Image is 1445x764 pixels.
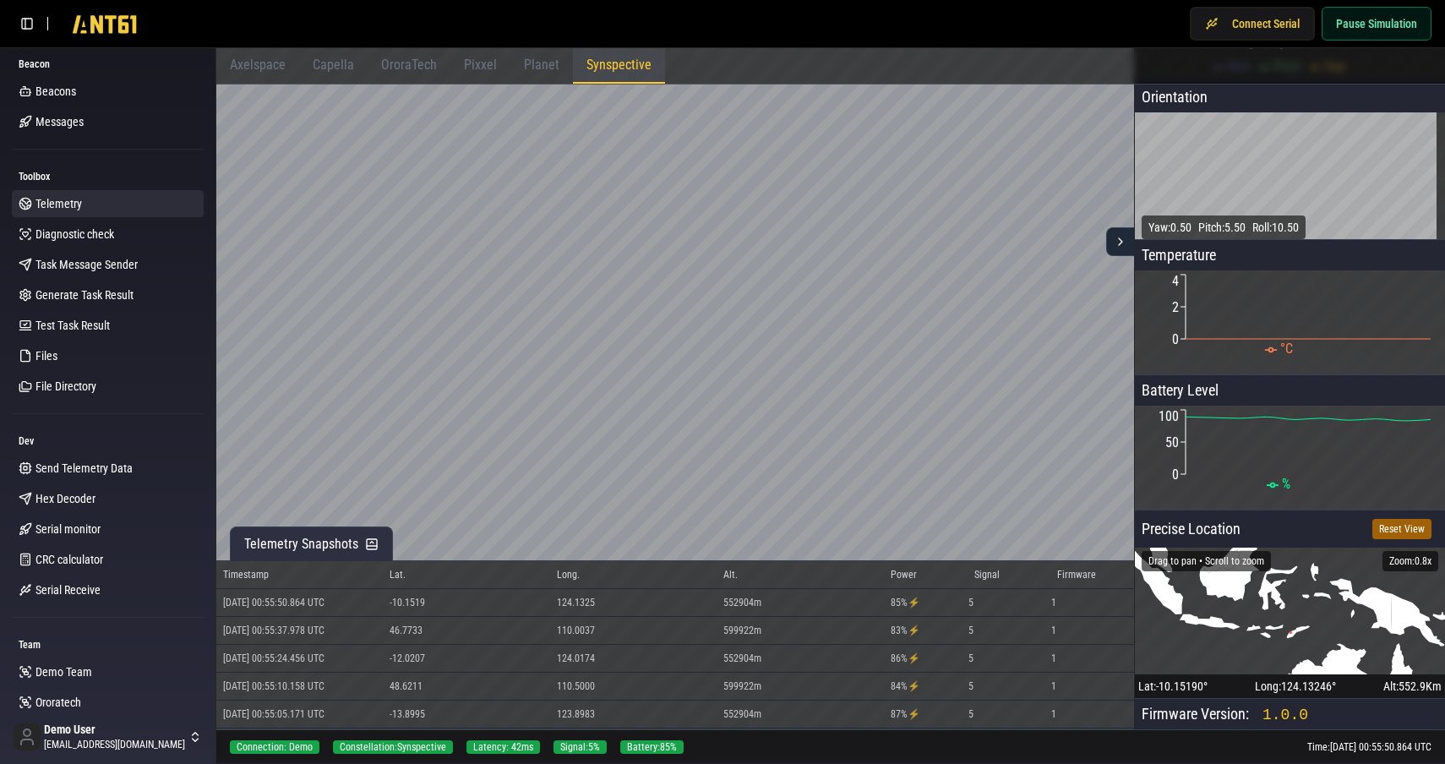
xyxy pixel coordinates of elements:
div: Connection: Demo [230,740,319,754]
td: 86 % ⚡ [884,645,968,673]
span: Demo Team [35,663,92,680]
span: Capella [313,57,354,73]
a: Beacons [12,78,204,105]
button: Reset View [1372,519,1431,539]
td: 1 [1050,589,1134,617]
td: -13.8995 [383,701,549,729]
td: [DATE] 00:55:50.864 UTC [216,589,383,617]
button: Connect Serial [1190,7,1315,41]
p: Pitch: 5.50 [1198,219,1246,236]
td: 552904 m [717,701,883,729]
a: Serial monitor [12,516,204,543]
td: 85 % ⚡ [884,729,968,756]
div: Constellation: Synspective [333,740,453,754]
span: Telemetry Snapshots [244,534,358,554]
span: Orientation [1142,88,1208,106]
span: Serial Receive [35,581,101,598]
span: Messages [35,113,84,130]
td: 123.8983 [550,701,717,729]
th: Firmware [1050,561,1134,589]
span: Lat: -10.15190 ° [1138,678,1208,695]
tspan: 4 [1172,273,1179,289]
tspan: 2 [1172,299,1179,315]
a: Demo Team [12,658,204,685]
td: 124.1325 [550,589,717,617]
span: Planet [524,57,559,73]
span: File Directory [35,378,96,395]
td: -12.0207 [383,645,549,673]
span: Telemetry [35,195,82,212]
td: 48.6211 [383,673,549,701]
span: 1.0.0 [1262,707,1308,723]
th: Power [884,561,968,589]
span: % [1282,476,1290,492]
div: Drag to pan • Scroll to zoom [1142,551,1271,571]
td: [DATE] 00:54:40.878 UTC [216,729,383,756]
p: Yaw: 0.50 [1148,219,1191,236]
tspan: 100 [1159,408,1179,424]
td: 5 [968,729,1051,756]
div: Team [12,631,204,658]
span: Alt: 552.9 Km [1383,678,1442,695]
span: °C [1280,341,1293,357]
a: Ororatech [12,689,204,716]
tspan: 50 [1165,434,1179,450]
span: Axelspace [230,57,286,73]
span: Synspective [586,57,652,73]
td: 50.4681 [383,729,549,756]
td: 599922 m [717,673,883,701]
td: 5 [968,673,1051,701]
th: Alt. [717,561,883,589]
a: Telemetry [12,190,204,217]
span: Demo User [44,723,185,738]
p: Firmware Version: [1135,699,1445,730]
td: 1 [1050,701,1134,729]
td: 552904 m [717,645,883,673]
td: 1 [1050,617,1134,645]
a: CRC calculator [12,546,204,573]
td: 1 [1050,673,1134,701]
span: Send Telemetry Data [35,460,133,477]
div: Time: [DATE] 00:55:50.864 UTC [1307,740,1431,754]
span: Diagnostic check [35,226,114,243]
td: 599922 m [717,617,883,645]
tspan: 0 [1172,331,1179,347]
div: Zoom: 0.8 x [1382,551,1438,571]
div: Toolbox [12,163,204,190]
div: Battery: 85 % [620,740,684,754]
a: File Directory [12,373,204,400]
span: Beacons [35,83,76,100]
a: Files [12,342,204,369]
div: Beacon [12,51,204,78]
td: 124.0174 [550,645,717,673]
span: Long: 124.13246 ° [1255,678,1336,695]
td: [DATE] 00:55:24.456 UTC [216,645,383,673]
td: 5 [968,701,1051,729]
p: Battery Level [1135,375,1445,406]
td: 599922 m [717,729,883,756]
a: Hex Decoder [12,485,204,512]
span: Precise Location [1142,517,1241,541]
text: • [1289,625,1293,641]
td: 83 % ⚡ [884,617,968,645]
td: [DATE] 00:55:05.171 UTC [216,701,383,729]
a: Messages [12,108,204,135]
span: CRC calculator [35,551,103,568]
a: Generate Task Result [12,281,204,308]
p: Roll: 10.50 [1252,219,1299,236]
td: [DATE] 00:55:10.158 UTC [216,673,383,701]
span: Hex Decoder [35,490,95,507]
td: 1 [1050,645,1134,673]
a: Send Telemetry Data [12,455,204,482]
td: 1 [1050,729,1134,756]
span: Pixxel [464,57,497,73]
a: Serial Receive [12,576,204,603]
span: [EMAIL_ADDRESS][DOMAIN_NAME] [44,738,185,751]
span: Serial monitor [35,521,101,538]
div: Signal: 5 % [553,740,607,754]
th: Long. [550,561,717,589]
button: Telemetry Snapshots [230,527,393,561]
td: 110.5000 [550,673,717,701]
td: 85 % ⚡ [884,589,968,617]
span: Files [35,347,57,364]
